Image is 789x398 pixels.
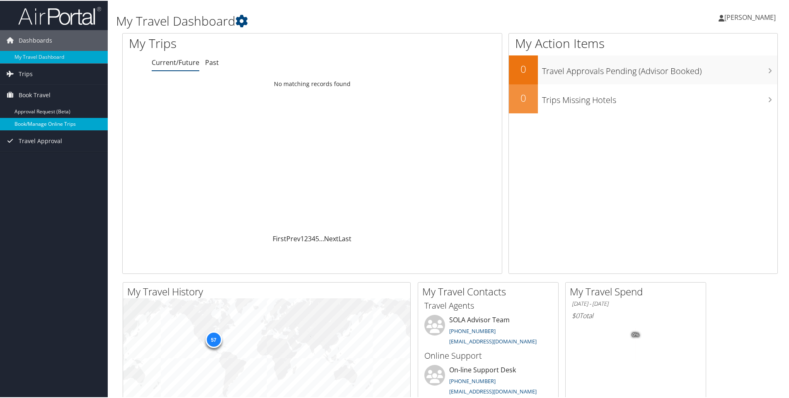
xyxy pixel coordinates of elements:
a: [EMAIL_ADDRESS][DOMAIN_NAME] [449,337,537,344]
h1: My Travel Dashboard [116,12,561,29]
a: 4 [312,233,315,242]
a: 0Travel Approvals Pending (Advisor Booked) [509,55,777,84]
a: 2 [304,233,308,242]
h3: Online Support [424,349,552,361]
a: [PHONE_NUMBER] [449,326,496,334]
h1: My Action Items [509,34,777,51]
h3: Travel Approvals Pending (Advisor Booked) [542,60,777,76]
h2: My Travel History [127,284,410,298]
a: Current/Future [152,57,199,66]
h3: Trips Missing Hotels [542,89,777,105]
a: Prev [286,233,300,242]
li: SOLA Advisor Team [420,314,556,348]
a: Last [339,233,351,242]
span: Trips [19,63,33,84]
a: [PERSON_NAME] [719,4,784,29]
h2: 0 [509,90,538,104]
img: airportal-logo.png [18,5,101,25]
li: On-line Support Desk [420,364,556,398]
span: Book Travel [19,84,51,105]
span: Travel Approval [19,130,62,151]
span: … [319,233,324,242]
h2: My Travel Contacts [422,284,558,298]
tspan: 0% [632,332,639,337]
h3: Travel Agents [424,299,552,311]
a: [PHONE_NUMBER] [449,376,496,384]
a: [EMAIL_ADDRESS][DOMAIN_NAME] [449,387,537,394]
span: [PERSON_NAME] [724,12,776,21]
a: Past [205,57,219,66]
a: 3 [308,233,312,242]
a: First [273,233,286,242]
h2: 0 [509,61,538,75]
span: $0 [572,310,579,319]
a: 1 [300,233,304,242]
div: 57 [205,331,222,347]
a: Next [324,233,339,242]
td: No matching records found [123,76,502,91]
span: Dashboards [19,29,52,50]
h2: My Travel Spend [570,284,706,298]
h1: My Trips [129,34,338,51]
a: 5 [315,233,319,242]
a: 0Trips Missing Hotels [509,84,777,113]
h6: Total [572,310,699,319]
h6: [DATE] - [DATE] [572,299,699,307]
